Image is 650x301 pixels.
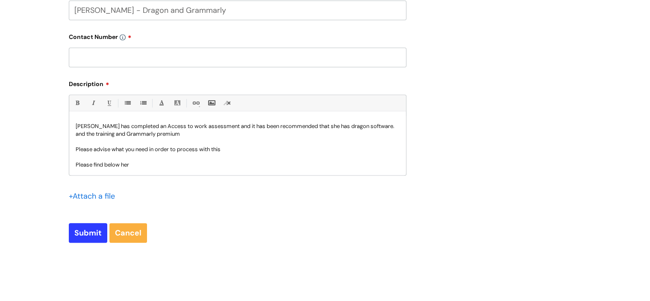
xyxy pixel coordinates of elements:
p: [PERSON_NAME] has completed an Access to work assessment and it has been recommended that she has... [76,122,400,138]
p: Please find below her [76,161,400,169]
a: Remove formatting (Ctrl-\) [222,98,232,108]
a: Cancel [109,223,147,243]
a: Insert Image... [206,98,217,108]
a: Link [190,98,201,108]
img: info-icon.svg [120,34,126,40]
span: + [69,191,73,201]
div: Attach a file [69,189,120,203]
label: Description [69,77,406,88]
a: Font Color [156,98,167,108]
input: Submit [69,223,107,243]
a: Underline(Ctrl-U) [103,98,114,108]
label: Contact Number [69,30,406,41]
a: Italic (Ctrl-I) [88,98,98,108]
a: 1. Ordered List (Ctrl-Shift-8) [138,98,148,108]
a: • Unordered List (Ctrl-Shift-7) [122,98,132,108]
p: Please advise what you need in order to process with this [76,146,400,153]
a: Back Color [172,98,182,108]
a: Bold (Ctrl-B) [72,98,82,108]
